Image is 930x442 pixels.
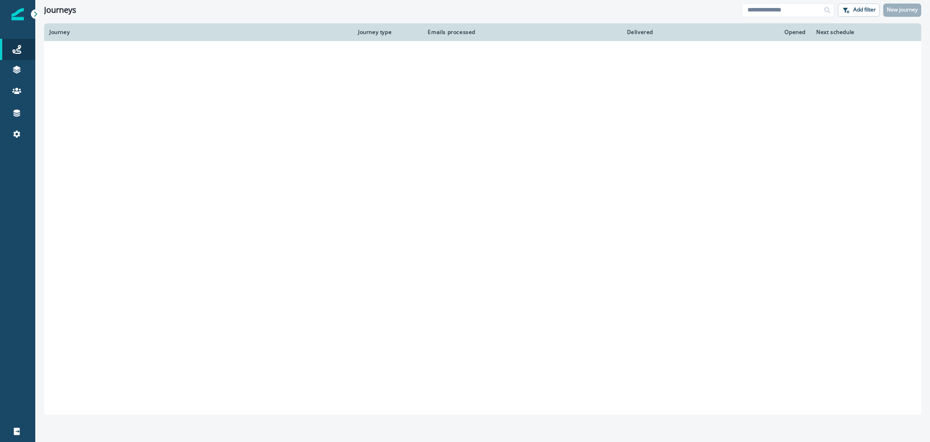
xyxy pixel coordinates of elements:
button: New journey [883,4,921,17]
div: Emails processed [424,29,475,36]
div: Next schedule [816,29,894,36]
h1: Journeys [44,5,76,15]
button: Add filter [838,4,880,17]
p: New journey [887,7,918,13]
div: Journey [49,29,347,36]
div: Opened [664,29,806,36]
div: Journey type [358,29,414,36]
img: Inflection [11,8,24,20]
div: Delivered [486,29,653,36]
p: Add filter [853,7,876,13]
